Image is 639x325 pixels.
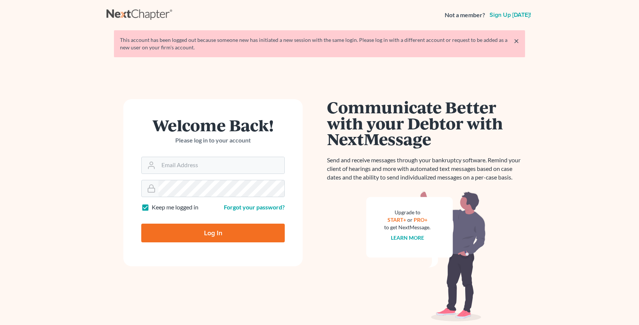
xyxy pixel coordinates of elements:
[414,217,427,223] a: PRO+
[158,157,284,174] input: Email Address
[388,217,406,223] a: START+
[366,191,486,322] img: nextmessage_bg-59042aed3d76b12b5cd301f8e5b87938c9018125f34e5fa2b7a6b67550977c72.svg
[152,203,198,212] label: Keep me logged in
[488,12,532,18] a: Sign up [DATE]!
[384,209,430,216] div: Upgrade to
[224,203,285,211] a: Forgot your password?
[445,11,485,19] strong: Not a member?
[391,234,424,241] a: Learn more
[120,36,519,51] div: This account has been logged out because someone new has initiated a new session with the same lo...
[514,36,519,45] a: ×
[141,117,285,133] h1: Welcome Back!
[327,99,525,147] h1: Communicate Better with your Debtor with NextMessage
[384,224,430,231] div: to get NextMessage.
[141,224,285,242] input: Log In
[327,156,525,182] p: Send and receive messages through your bankruptcy software. Remind your client of hearings and mo...
[141,136,285,145] p: Please log in to your account
[407,217,413,223] span: or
